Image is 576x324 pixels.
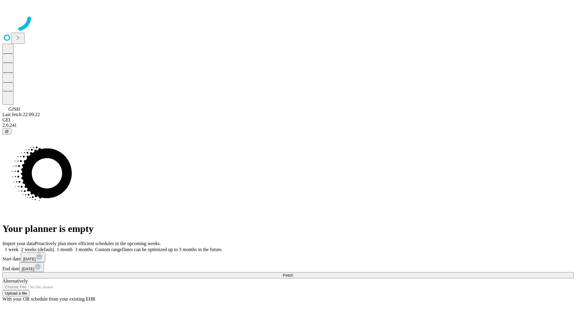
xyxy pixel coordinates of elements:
[19,262,44,272] button: [DATE]
[2,117,574,123] div: GEI
[2,296,95,301] span: With your OR schedule from your existing EHR
[8,106,20,112] span: GJSH
[21,247,54,252] span: 2 weeks (default)
[122,247,223,252] span: Dates can be optimized up to 3 months in the future.
[23,257,36,261] span: [DATE]
[2,272,574,278] button: Fetch
[21,252,45,262] button: [DATE]
[5,247,19,252] span: 1 week
[2,128,11,134] button: @
[283,273,293,277] span: Fetch
[95,247,122,252] span: Custom range
[57,247,73,252] span: 1 month
[2,262,574,272] div: End date
[2,123,574,128] div: 2.0.241
[75,247,93,252] span: 3 months
[2,252,574,262] div: Start date
[35,241,161,246] span: Proactively plan more efficient schedules in the upcoming weeks.
[2,112,40,117] span: Last fetch: 22:09:22
[2,241,35,246] span: Import your data
[2,223,574,234] h1: Your planner is empty
[2,290,29,296] button: Upload a file
[2,278,28,283] span: Alternatively
[5,129,9,133] span: @
[22,267,34,271] span: [DATE]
